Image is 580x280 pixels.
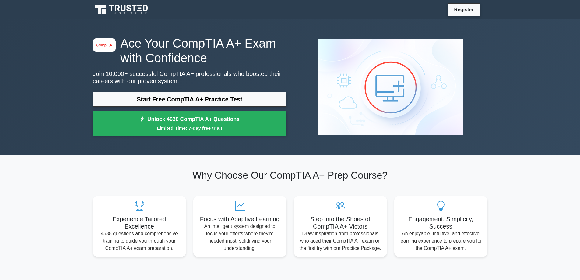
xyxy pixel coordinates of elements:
h5: Focus with Adaptive Learning [198,215,282,223]
p: An intelligent system designed to focus your efforts where they're needed most, solidifying your ... [198,223,282,252]
p: 4638 questions and comprehensive training to guide you through your CompTIA A+ exam preparation. [98,230,181,252]
small: Limited Time: 7-day free trial! [100,125,279,132]
img: CompTIA A+ Preview [314,34,468,140]
h2: Why Choose Our CompTIA A+ Prep Course? [93,169,487,181]
h5: Experience Tailored Excellence [98,215,181,230]
p: Draw inspiration from professionals who aced their CompTIA A+ exam on the first try with our Prac... [299,230,382,252]
a: Start Free CompTIA A+ Practice Test [93,92,286,107]
h5: Engagement, Simplicity, Success [399,215,483,230]
h1: Ace Your CompTIA A+ Exam with Confidence [93,36,286,65]
h5: Step into the Shoes of CompTIA A+ Victors [299,215,382,230]
a: Unlock 4638 CompTIA A+ QuestionsLimited Time: 7-day free trial! [93,111,286,136]
p: An enjoyable, intuitive, and effective learning experience to prepare you for the CompTIA A+ exam. [399,230,483,252]
p: Join 10,000+ successful CompTIA A+ professionals who boosted their careers with our proven system. [93,70,286,85]
a: Register [450,6,477,13]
